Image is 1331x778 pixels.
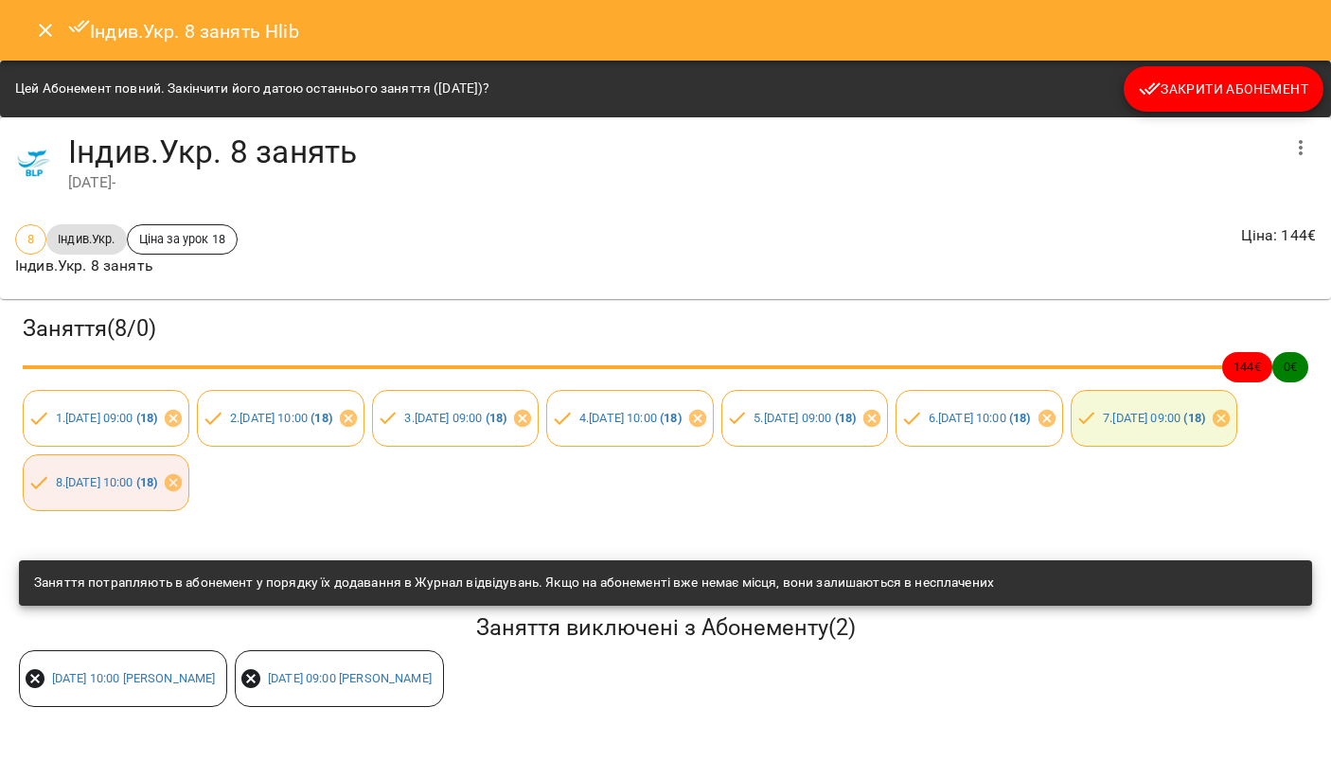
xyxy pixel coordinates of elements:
b: ( 18 ) [660,411,682,425]
b: ( 18 ) [311,411,332,425]
div: Заняття потрапляють в абонемент у порядку їх додавання в Журнал відвідувань. Якщо на абонементі в... [34,566,994,600]
a: 7.[DATE] 09:00 (18) [1103,411,1205,425]
span: 0 € [1272,358,1308,376]
a: [DATE] 09:00 [PERSON_NAME] [268,671,432,685]
div: 2.[DATE] 10:00 (18) [197,390,364,447]
button: Закрити Абонемент [1124,66,1323,112]
div: 6.[DATE] 10:00 (18) [896,390,1062,447]
b: ( 18 ) [486,411,507,425]
div: [DATE] - [68,171,1278,194]
a: 3.[DATE] 09:00 (18) [404,411,506,425]
p: Ціна : 144 € [1241,224,1316,247]
div: 7.[DATE] 09:00 (18) [1071,390,1237,447]
b: ( 18 ) [835,411,857,425]
a: 6.[DATE] 10:00 (18) [929,411,1031,425]
h6: Індив.Укр. 8 занять Hlib [68,15,299,46]
b: ( 18 ) [136,411,158,425]
span: 144 € [1222,358,1272,376]
a: 2.[DATE] 10:00 (18) [230,411,332,425]
div: Цей Абонемент повний. Закінчити його датою останнього заняття ([DATE])? [15,72,489,106]
h5: Заняття виключені з Абонементу ( 2 ) [19,613,1312,643]
div: 4.[DATE] 10:00 (18) [546,390,713,447]
div: 3.[DATE] 09:00 (18) [372,390,539,447]
a: 5.[DATE] 09:00 (18) [754,411,856,425]
a: [DATE] 10:00 [PERSON_NAME] [52,671,216,685]
span: Індив.Укр. [46,230,126,248]
h3: Заняття ( 8 / 0 ) [23,314,1308,344]
span: Ціна за урок 18 [128,230,237,248]
button: Close [23,8,68,53]
div: 8.[DATE] 10:00 (18) [23,454,189,511]
span: 8 [16,230,45,248]
b: ( 18 ) [136,475,158,489]
a: 8.[DATE] 10:00 (18) [56,475,158,489]
h4: Індив.Укр. 8 занять [68,133,1278,171]
p: Індив.Укр. 8 занять [15,255,238,277]
a: 1.[DATE] 09:00 (18) [56,411,158,425]
img: c7f5e1a064d124ef1452b6640ba4a0c5.png [15,144,53,182]
b: ( 18 ) [1009,411,1031,425]
div: 5.[DATE] 09:00 (18) [721,390,888,447]
b: ( 18 ) [1183,411,1205,425]
div: 1.[DATE] 09:00 (18) [23,390,189,447]
span: Закрити Абонемент [1139,78,1308,100]
a: 4.[DATE] 10:00 (18) [579,411,682,425]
